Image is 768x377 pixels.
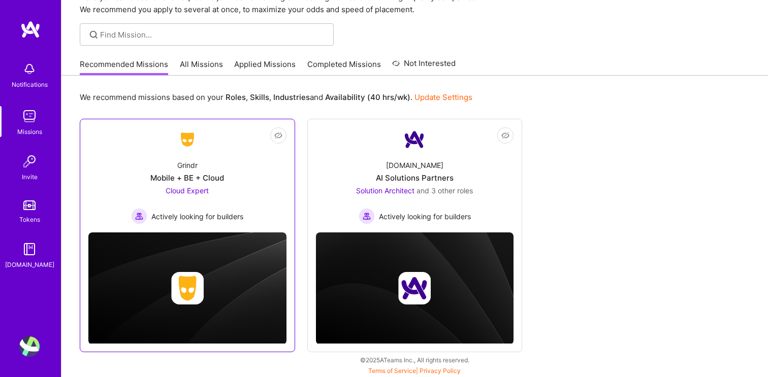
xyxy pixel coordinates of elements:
[402,127,427,152] img: Company Logo
[5,259,54,270] div: [DOMAIN_NAME]
[501,131,509,140] i: icon EyeClosed
[417,186,473,195] span: and 3 other roles
[17,126,42,137] div: Missions
[61,347,768,372] div: © 2025 ATeams Inc., All rights reserved.
[175,130,200,149] img: Company Logo
[88,232,286,344] img: cover
[19,59,40,79] img: bell
[368,367,461,374] span: |
[19,151,40,172] img: Invite
[131,208,147,224] img: Actively looking for builders
[151,211,243,222] span: Actively looking for builders
[180,59,223,76] a: All Missions
[316,232,514,344] img: cover
[359,208,375,224] img: Actively looking for builders
[177,160,198,170] div: Grindr
[398,272,431,304] img: Company logo
[19,336,40,357] img: User Avatar
[12,79,48,90] div: Notifications
[80,92,472,102] p: We recommend missions based on your , , and .
[150,173,224,183] div: Mobile + BE + Cloud
[420,367,461,374] a: Privacy Policy
[23,200,36,210] img: tokens
[307,59,381,76] a: Completed Missions
[20,20,41,39] img: logo
[376,173,454,183] div: AI Solutions Partners
[386,160,443,170] div: [DOMAIN_NAME]
[19,239,40,259] img: guide book
[171,272,204,304] img: Company logo
[392,57,456,76] a: Not Interested
[356,186,414,195] span: Solution Architect
[379,211,471,222] span: Actively looking for builders
[80,59,168,76] a: Recommended Missions
[226,92,246,102] b: Roles
[88,29,100,41] i: icon SearchGrey
[273,92,310,102] b: Industries
[22,172,38,182] div: Invite
[316,127,514,224] a: Company Logo[DOMAIN_NAME]AI Solutions PartnersSolution Architect and 3 other rolesActively lookin...
[234,59,296,76] a: Applied Missions
[250,92,269,102] b: Skills
[19,214,40,225] div: Tokens
[368,367,416,374] a: Terms of Service
[166,186,209,195] span: Cloud Expert
[17,336,42,357] a: User Avatar
[325,92,410,102] b: Availability (40 hrs/wk)
[19,106,40,126] img: teamwork
[100,29,326,40] input: Find Mission...
[274,131,282,140] i: icon EyeClosed
[88,127,286,224] a: Company LogoGrindrMobile + BE + CloudCloud Expert Actively looking for buildersActively looking f...
[414,92,472,102] a: Update Settings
